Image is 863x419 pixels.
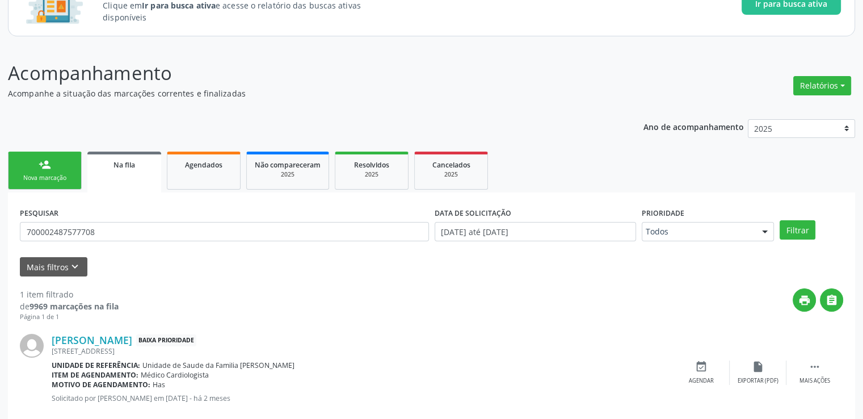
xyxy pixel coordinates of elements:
span: Na fila [113,160,135,170]
b: Item de agendamento: [52,370,138,380]
div: 1 item filtrado [20,288,119,300]
div: Página 1 de 1 [20,312,119,322]
span: Baixa Prioridade [136,334,196,346]
button: Filtrar [780,220,815,240]
label: Prioridade [642,204,684,222]
button: print [793,288,816,312]
i:  [809,361,821,373]
div: de [20,300,119,312]
div: Agendar [689,377,714,385]
span: Resolvidos [354,160,389,170]
span: Agendados [185,160,222,170]
p: Solicitado por [PERSON_NAME] em [DATE] - há 2 meses [52,393,673,403]
div: Nova marcação [16,174,73,182]
p: Acompanhe a situação das marcações correntes e finalizadas [8,87,601,99]
strong: 9969 marcações na fila [30,301,119,312]
button:  [820,288,843,312]
b: Motivo de agendamento: [52,380,150,389]
p: Acompanhamento [8,59,601,87]
span: Has [153,380,165,389]
input: Selecione um intervalo [435,222,636,241]
span: Cancelados [432,160,470,170]
i:  [826,294,838,307]
div: 2025 [343,170,400,179]
div: Exportar (PDF) [738,377,778,385]
div: 2025 [423,170,479,179]
span: Unidade de Saude da Familia [PERSON_NAME] [142,361,294,370]
span: Não compareceram [255,160,321,170]
label: PESQUISAR [20,204,58,222]
i: event_available [695,361,708,373]
div: [STREET_ADDRESS] [52,346,673,356]
button: Relatórios [793,76,851,95]
label: DATA DE SOLICITAÇÃO [435,204,511,222]
b: Unidade de referência: [52,361,140,370]
span: Médico Cardiologista [141,370,209,380]
i: insert_drive_file [752,361,764,373]
i: keyboard_arrow_down [69,261,81,273]
input: Nome, CNS [20,222,429,241]
p: Ano de acompanhamento [643,119,744,133]
div: 2025 [255,170,321,179]
button: Mais filtroskeyboard_arrow_down [20,257,87,277]
span: Todos [646,226,751,237]
i: print [798,294,811,307]
div: Mais ações [799,377,830,385]
img: img [20,334,44,358]
a: [PERSON_NAME] [52,334,132,346]
div: person_add [39,158,51,171]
